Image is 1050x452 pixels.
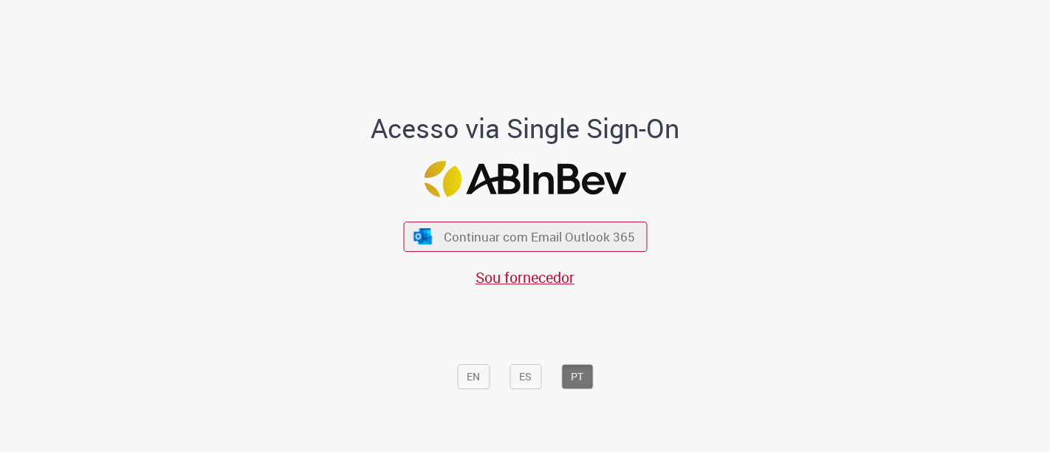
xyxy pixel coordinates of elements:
[403,222,647,252] button: ícone Azure/Microsoft 360 Continuar com Email Outlook 365
[424,161,626,197] img: Logo ABInBev
[476,267,574,287] a: Sou fornecedor
[561,364,593,389] button: PT
[457,364,490,389] button: EN
[509,364,541,389] button: ES
[413,228,433,244] img: ícone Azure/Microsoft 360
[444,228,635,245] span: Continuar com Email Outlook 365
[320,114,730,143] h1: Acesso via Single Sign-On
